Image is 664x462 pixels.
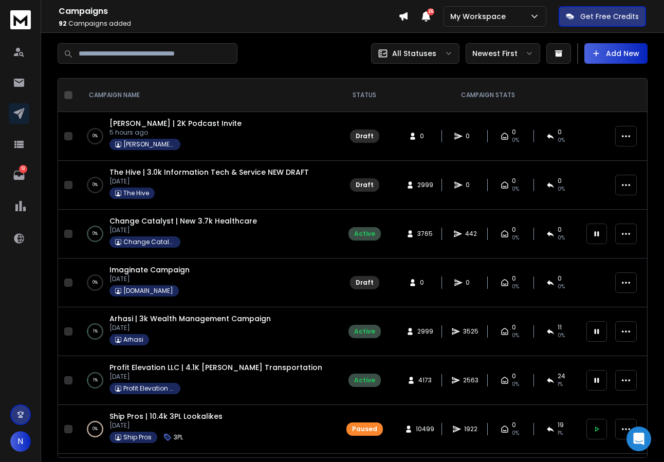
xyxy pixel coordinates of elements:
[463,327,478,336] span: 3525
[558,226,562,234] span: 0
[334,79,395,112] th: STATUS
[109,362,355,373] span: Profit Elevation LLC | 4.1K [PERSON_NAME] Transportation Industry
[109,313,271,324] a: Arhasi | 3k Wealth Management Campaign
[512,226,516,234] span: 0
[512,234,519,242] span: 0%
[558,234,565,242] span: 0 %
[392,48,436,59] p: All Statuses
[77,210,334,258] td: 0%Change Catalyst | New 3.7k Healthcare[DATE]Change Catalysts LLC
[123,189,149,197] p: The Hive
[512,274,516,283] span: 0
[10,431,31,452] button: N
[558,185,565,193] span: 0%
[354,376,375,384] div: Active
[450,11,510,22] p: My Workspace
[584,43,648,64] button: Add New
[626,427,651,451] div: Open Intercom Messenger
[59,19,67,28] span: 92
[512,421,516,429] span: 0
[466,181,476,189] span: 0
[93,375,98,385] p: 1 %
[77,112,334,161] td: 0%[PERSON_NAME] | 2K Podcast Invite5 hours ago[PERSON_NAME] Group
[9,165,29,186] a: 51
[356,181,374,189] div: Draft
[558,128,562,136] span: 0
[558,429,563,437] span: 1 %
[109,226,257,234] p: [DATE]
[558,283,565,291] span: 0%
[123,336,143,344] p: Arhasi
[559,6,646,27] button: Get Free Credits
[77,258,334,307] td: 0%Imaginate Campaign[DATE][DOMAIN_NAME]
[512,372,516,380] span: 0
[109,265,190,275] a: Imaginate Campaign
[109,177,309,186] p: [DATE]
[109,275,190,283] p: [DATE]
[558,136,565,144] span: 0%
[93,424,98,434] p: 0 %
[59,5,398,17] h1: Campaigns
[77,356,334,405] td: 1%Profit Elevation LLC | 4.1K [PERSON_NAME] Transportation Industry[DATE]Profit Elevation LLC
[558,380,563,389] span: 1 %
[356,132,374,140] div: Draft
[558,323,562,331] span: 11
[512,136,519,144] span: 0%
[174,433,183,441] p: 3PL
[109,167,309,177] a: The Hive | 3.0k Information Tech & Service NEW DRAFT
[417,230,433,238] span: 3765
[77,307,334,356] td: 1%Arhasi | 3k Wealth Management Campaign[DATE]Arhasi
[558,372,565,380] span: 24
[416,425,434,433] span: 10499
[417,327,433,336] span: 2999
[356,279,374,287] div: Draft
[19,165,27,173] p: 51
[417,181,433,189] span: 2999
[512,323,516,331] span: 0
[77,79,334,112] th: CAMPAIGN NAME
[420,279,430,287] span: 0
[77,405,334,454] td: 0%Ship Pros | 10.4k 3PL Lookalikes[DATE]Ship Pros3PL
[427,8,434,15] span: 26
[109,411,223,421] a: Ship Pros | 10.4k 3PL Lookalikes
[123,433,152,441] p: Ship Pros
[466,43,540,64] button: Newest First
[109,373,323,381] p: [DATE]
[558,421,564,429] span: 19
[558,274,562,283] span: 0
[93,131,98,141] p: 0 %
[352,425,377,433] div: Paused
[10,10,31,29] img: logo
[463,376,478,384] span: 2563
[109,324,271,332] p: [DATE]
[59,20,398,28] p: Campaigns added
[109,118,242,128] span: [PERSON_NAME] | 2K Podcast Invite
[123,287,173,295] p: [DOMAIN_NAME]
[109,216,257,226] a: Change Catalyst | New 3.7k Healthcare
[93,326,98,337] p: 1 %
[123,238,175,246] p: Change Catalysts LLC
[93,278,98,288] p: 0 %
[123,140,175,149] p: [PERSON_NAME] Group
[512,185,519,193] span: 0%
[558,331,565,340] span: 0 %
[465,230,477,238] span: 442
[464,425,477,433] span: 1922
[123,384,175,393] p: Profit Elevation LLC
[109,421,223,430] p: [DATE]
[512,380,519,389] span: 0%
[77,161,334,210] td: 0%The Hive | 3.0k Information Tech & Service NEW DRAFT[DATE]The Hive
[558,177,562,185] span: 0
[354,327,375,336] div: Active
[512,429,519,437] span: 0%
[93,180,98,190] p: 0 %
[512,177,516,185] span: 0
[420,132,430,140] span: 0
[512,283,519,291] span: 0%
[418,376,432,384] span: 4173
